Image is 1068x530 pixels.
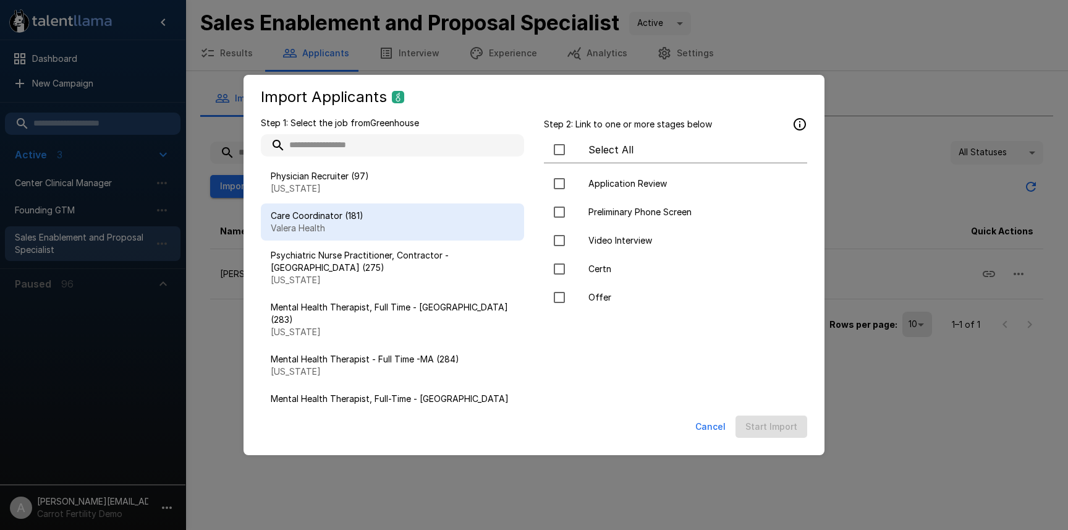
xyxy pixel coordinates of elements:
p: Step 1: Select the job from Greenhouse [261,117,524,129]
p: [US_STATE] [271,365,514,378]
div: Mental Health Therapist, Full-Time - [GEOGRAPHIC_DATA] ([GEOGRAPHIC_DATA]-287)[US_STATE] [261,387,524,436]
div: Video Interview [544,228,807,254]
span: Mental Health Therapist, Full Time - [GEOGRAPHIC_DATA] (283) [271,301,514,326]
p: [US_STATE] [271,274,514,286]
div: Psychiatric Nurse Practitioner, Contractor - [GEOGRAPHIC_DATA] (275)[US_STATE] [261,243,524,293]
span: Certn [588,263,797,275]
span: Preliminary Phone Screen [588,206,797,218]
h5: Import Applicants [261,87,387,107]
div: Certn [544,256,807,282]
p: [US_STATE] [271,182,514,195]
div: Select All [544,137,807,163]
p: Step 2: Link to one or more stages below [544,118,712,130]
div: Mental Health Therapist, Full Time - [GEOGRAPHIC_DATA] (283)[US_STATE] [261,295,524,344]
button: Cancel [690,416,731,438]
div: Application Review [544,171,807,197]
span: Care Coordinator (181) [271,210,514,222]
span: Application Review [588,177,797,190]
span: Mental Health Therapist, Full-Time - [GEOGRAPHIC_DATA] ([GEOGRAPHIC_DATA]-287) [271,393,514,417]
span: Psychiatric Nurse Practitioner, Contractor - [GEOGRAPHIC_DATA] (275) [271,249,514,274]
svg: Applicants that are currently in these stages will be imported. [792,117,807,132]
span: Physician Recruiter (97) [271,170,514,182]
span: Video Interview [588,234,797,247]
span: Select All [588,142,797,157]
div: Preliminary Phone Screen [544,199,807,225]
div: Care Coordinator (181)Valera Health [261,203,524,241]
p: Valera Health [271,222,514,234]
img: greenhouse_logo.jpeg [392,91,404,103]
div: Mental Health Therapist - Full Time -MA (284)[US_STATE] [261,347,524,384]
span: Offer [588,291,797,304]
div: Offer [544,284,807,310]
span: Mental Health Therapist - Full Time -MA (284) [271,353,514,365]
div: Physician Recruiter (97)[US_STATE] [261,164,524,201]
p: [US_STATE] [271,326,514,338]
